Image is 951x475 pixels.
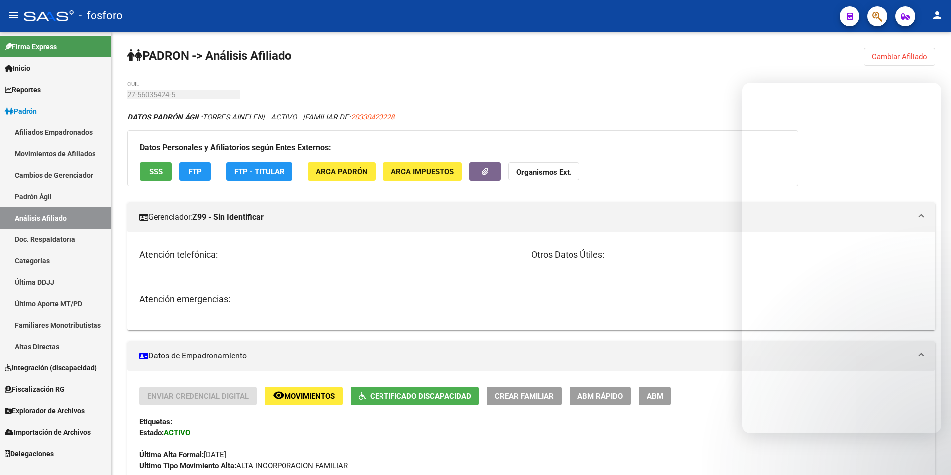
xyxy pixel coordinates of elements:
mat-icon: remove_red_eye [273,389,285,401]
h3: Atención emergencias: [139,292,519,306]
strong: Z99 - Sin Identificar [192,212,264,223]
span: ABM [647,392,663,401]
span: ARCA Padrón [316,167,368,176]
span: 20330420228 [351,113,394,121]
h3: Datos Personales y Afiliatorios según Entes Externos: [140,141,786,155]
span: FAMILIAR DE: [305,113,394,121]
strong: Última Alta Formal: [139,450,204,459]
mat-expansion-panel-header: Datos de Empadronamiento [127,341,935,371]
div: Gerenciador:Z99 - Sin Identificar [127,232,935,330]
button: Cambiar Afiliado [864,48,935,66]
span: Explorador de Archivos [5,405,85,416]
strong: PADRON -> Análisis Afiliado [127,49,292,63]
button: ARCA Padrón [308,162,376,181]
span: Crear Familiar [495,392,554,401]
span: Movimientos [285,392,335,401]
span: [DATE] [139,450,226,459]
span: Firma Express [5,41,57,52]
h3: Atención telefónica: [139,248,519,262]
span: TORRES AINELEN [127,113,263,121]
button: FTP - Titular [226,162,292,181]
button: Crear Familiar [487,387,562,405]
span: Padrón [5,106,37,117]
h3: Otros Datos Útiles: [531,248,923,262]
button: ARCA Impuestos [383,162,462,181]
strong: ACTIVO [164,428,190,437]
mat-panel-title: Gerenciador: [139,212,911,223]
span: Certificado Discapacidad [370,392,471,401]
button: SSS [140,162,172,181]
span: Importación de Archivos [5,427,91,438]
button: ABM [639,387,671,405]
iframe: Intercom live chat [742,83,941,433]
strong: Ultimo Tipo Movimiento Alta: [139,461,236,470]
button: Movimientos [265,387,343,405]
span: Delegaciones [5,448,54,459]
mat-expansion-panel-header: Gerenciador:Z99 - Sin Identificar [127,202,935,232]
span: Integración (discapacidad) [5,362,97,373]
span: ARCA Impuestos [391,167,454,176]
button: Organismos Ext. [508,162,579,181]
span: Cambiar Afiliado [872,52,927,61]
strong: Estado: [139,428,164,437]
span: FTP [189,167,202,176]
span: Inicio [5,63,30,74]
span: FTP - Titular [234,167,285,176]
button: ABM Rápido [570,387,631,405]
button: Enviar Credencial Digital [139,387,257,405]
i: | ACTIVO | [127,113,394,121]
mat-icon: person [931,9,943,21]
span: Fiscalización RG [5,384,65,395]
mat-panel-title: Datos de Empadronamiento [139,351,911,361]
span: ABM Rápido [577,392,623,401]
iframe: Intercom live chat [917,441,941,465]
strong: DATOS PADRÓN ÁGIL: [127,113,202,121]
strong: Etiquetas: [139,417,172,426]
button: Certificado Discapacidad [351,387,479,405]
span: Enviar Credencial Digital [147,392,249,401]
span: Reportes [5,84,41,95]
button: FTP [179,162,211,181]
span: ALTA INCORPORACION FAMILIAR [139,461,348,470]
mat-icon: menu [8,9,20,21]
strong: Organismos Ext. [516,168,571,177]
span: SSS [149,167,163,176]
span: - fosforo [79,5,123,27]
